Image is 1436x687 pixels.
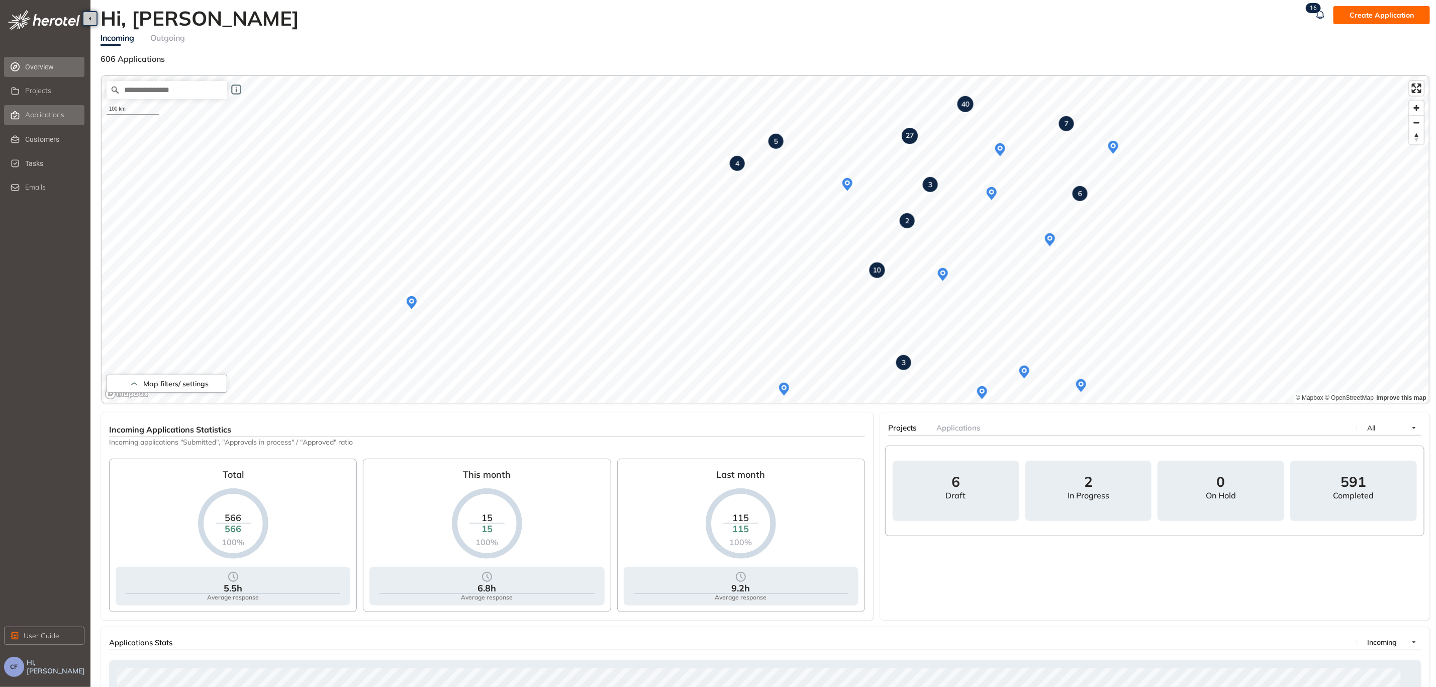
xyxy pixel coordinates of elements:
[1104,138,1122,156] div: Map marker
[723,512,758,523] div: 115
[900,213,915,228] div: Map marker
[769,134,784,149] div: Map marker
[1367,423,1375,433] span: All
[109,638,172,647] span: Applications Stats
[1333,6,1430,24] button: Create Application
[1313,5,1317,12] span: 6
[774,137,778,146] strong: 5
[109,437,865,447] span: Incoming applications "Submitted", "Approvals in process" / "Approved" ratio
[25,153,82,174] span: Tasks
[936,423,980,433] span: Applications
[991,141,1009,159] div: Map marker
[958,96,974,112] div: Map marker
[101,32,134,44] div: Incoming
[216,512,251,523] div: 566
[902,358,906,367] strong: 3
[224,583,242,594] div: 5.5h
[732,583,750,594] div: 9.2h
[107,81,227,99] input: Search place...
[973,384,991,402] div: Map marker
[477,583,496,594] div: 6.8h
[896,355,911,370] div: Map marker
[1041,231,1059,249] div: Map marker
[223,465,244,488] div: Total
[469,537,505,547] div: 100%
[723,524,758,535] div: 115
[1377,394,1426,401] a: Improve this map
[1409,115,1424,130] button: Zoom out
[902,128,918,144] div: Map marker
[923,177,938,192] div: Map marker
[1296,394,1323,401] a: Mapbox
[25,111,64,119] span: Applications
[11,663,18,670] span: CF
[403,294,421,312] div: Map marker
[723,537,758,547] div: 100%
[143,380,209,388] span: Map filters/ settings
[1059,116,1074,131] div: Map marker
[1073,186,1088,201] div: Map marker
[717,465,765,488] div: Last month
[838,176,856,194] div: Map marker
[25,87,51,95] span: Projects
[1065,119,1069,128] strong: 7
[870,263,885,278] div: Map marker
[1409,101,1424,115] button: Zoom in
[109,424,231,435] span: Incoming Applications Statistics
[730,156,745,171] div: Map marker
[1350,10,1414,21] span: Create Application
[1409,81,1424,96] button: Enter fullscreen
[1078,189,1082,198] strong: 6
[928,180,932,189] strong: 3
[107,375,227,393] button: Map filters/ settings
[1072,377,1090,395] div: Map marker
[107,104,159,115] div: 100 km
[461,594,513,601] div: Average response
[1409,116,1424,130] span: Zoom out
[1367,638,1397,647] span: Incoming
[775,380,793,398] div: Map marker
[1306,3,1321,13] sup: 16
[1015,363,1033,381] div: Map marker
[216,537,251,547] div: 100%
[216,524,251,535] div: 566
[25,57,82,77] span: Overview
[25,183,46,192] span: Emails
[469,512,505,523] div: 15
[150,32,185,44] div: Outgoing
[906,131,914,140] strong: 27
[4,627,84,645] button: User Guide
[715,594,767,601] div: Average response
[25,129,82,149] span: Customers
[1325,394,1374,401] a: OpenStreetMap
[101,6,305,30] h2: Hi, [PERSON_NAME]
[934,266,952,284] div: Map marker
[888,423,916,433] span: Projects
[1084,475,1093,489] span: 2
[1068,491,1109,500] div: In progress
[24,630,59,641] span: User Guide
[27,658,86,675] span: Hi, [PERSON_NAME]
[102,76,1430,403] canvas: Map
[1310,5,1313,12] span: 1
[1217,475,1225,489] span: 0
[735,159,739,168] strong: 4
[1206,491,1236,500] div: On hold
[105,388,149,400] a: Mapbox logo
[1341,475,1367,489] span: 591
[983,185,1001,203] div: Map marker
[873,266,881,275] strong: 10
[469,524,505,535] div: 15
[905,216,909,225] strong: 2
[8,10,80,30] img: logo
[4,657,24,677] button: CF
[207,594,259,601] div: Average response
[962,100,970,109] strong: 40
[946,491,966,500] div: draft
[463,465,511,488] div: This month
[1333,491,1374,500] div: Completed
[1409,130,1424,144] button: Reset bearing to north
